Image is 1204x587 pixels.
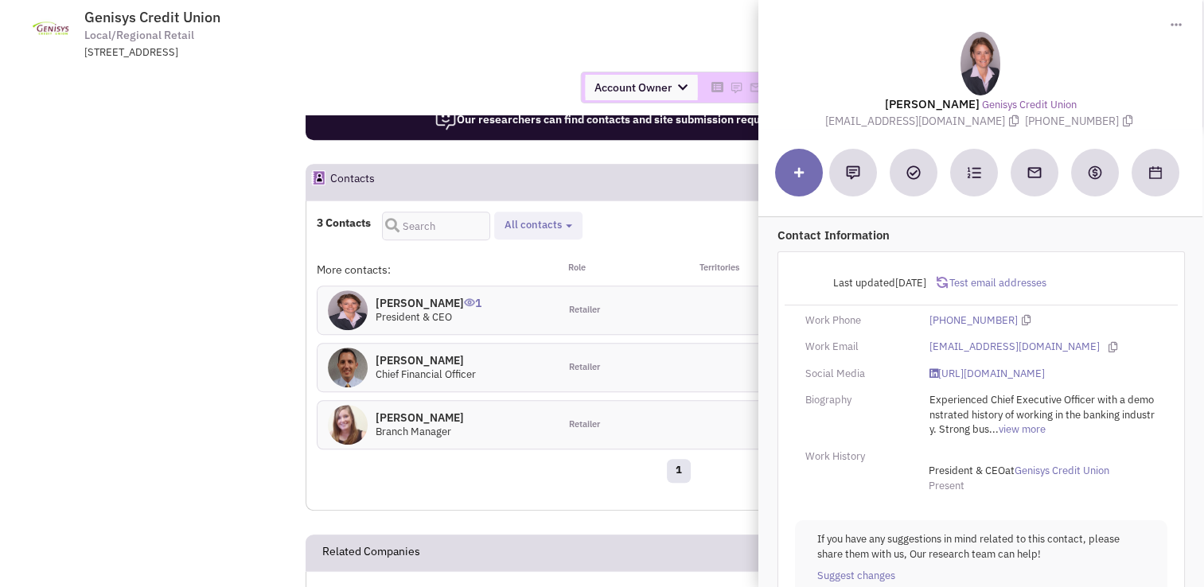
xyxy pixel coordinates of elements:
a: [URL][DOMAIN_NAME] [929,367,1045,382]
img: Schedule a Meeting [1149,166,1162,179]
img: icon-UserInteraction.png [464,298,475,306]
h4: [PERSON_NAME] [376,353,476,367]
span: Branch Manager [376,425,451,438]
img: Add a Task [906,165,921,180]
a: 1 [667,459,691,483]
span: Experienced Chief Executive Officer with a demonstrated history of working in the banking industr... [929,393,1155,436]
a: Genisys Credit Union [982,98,1077,113]
img: Please add to your accounts [730,81,742,94]
span: [EMAIL_ADDRESS][DOMAIN_NAME] [825,114,1025,128]
span: Present [929,479,964,492]
img: w_gomoLsSU2chbuy7fNeZw.jpg [328,348,368,387]
span: Test email addresses [948,276,1046,290]
a: [PHONE_NUMBER] [929,313,1018,328]
a: Suggest changes [817,569,895,584]
div: Work Phone [795,313,919,328]
span: [PHONE_NUMBER] [1025,114,1136,128]
div: Territories [679,262,800,278]
span: Retailer [568,361,599,374]
img: Subscribe to a cadence [967,165,981,180]
div: Work Email [795,340,919,355]
a: [EMAIL_ADDRESS][DOMAIN_NAME] [929,340,1100,355]
span: Chief Financial Officer [376,367,476,381]
img: qrACE-_UrUKDe_sa_0dgWw.jpg [328,290,368,330]
span: Retailer [568,418,599,431]
img: Send an email [1027,165,1042,181]
span: Genisys Credit Union [84,8,220,26]
img: Add a note [846,165,860,180]
span: Local/Regional Retail [84,27,194,44]
span: at [929,464,1109,477]
div: Social Media [795,367,919,382]
h4: 3 Contacts [317,216,371,230]
span: Our researchers can find contacts and site submission requirements [434,112,806,126]
span: All contacts [505,218,562,231]
input: Search [382,212,490,240]
a: Genisys Credit Union [1015,464,1109,479]
span: Retailer [568,304,599,317]
span: [DATE] [895,276,926,290]
img: qrACE-_UrUKDe_sa_0dgWw.jpg [960,32,1000,95]
h2: Contacts [330,165,375,200]
span: President & CEO [376,310,452,324]
div: Biography [795,393,919,408]
h4: [PERSON_NAME] [376,296,481,310]
div: More contacts: [317,262,559,278]
div: Role [558,262,679,278]
div: Work History [795,449,919,465]
span: 1 [464,284,481,310]
p: If you have any suggestions in mind related to this contact, please share them with us, Our resea... [817,532,1145,562]
img: icon-researcher-20.png [434,109,457,131]
h2: Related Companies [322,535,420,570]
div: Last updated [795,268,937,298]
img: H9TNllmGwEaqU1NE-YwhOQ.jpg [328,405,368,445]
span: Account Owner [585,75,697,100]
p: Contact Information [777,227,1185,243]
h4: [PERSON_NAME] [376,410,464,425]
button: All contacts [500,217,577,234]
div: [STREET_ADDRESS] [84,45,500,60]
a: view more [999,422,1046,437]
span: President & CEO [929,464,1005,477]
img: Please add to your accounts [749,81,762,94]
img: Create a deal [1087,165,1103,181]
lable: [PERSON_NAME] [885,96,980,111]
